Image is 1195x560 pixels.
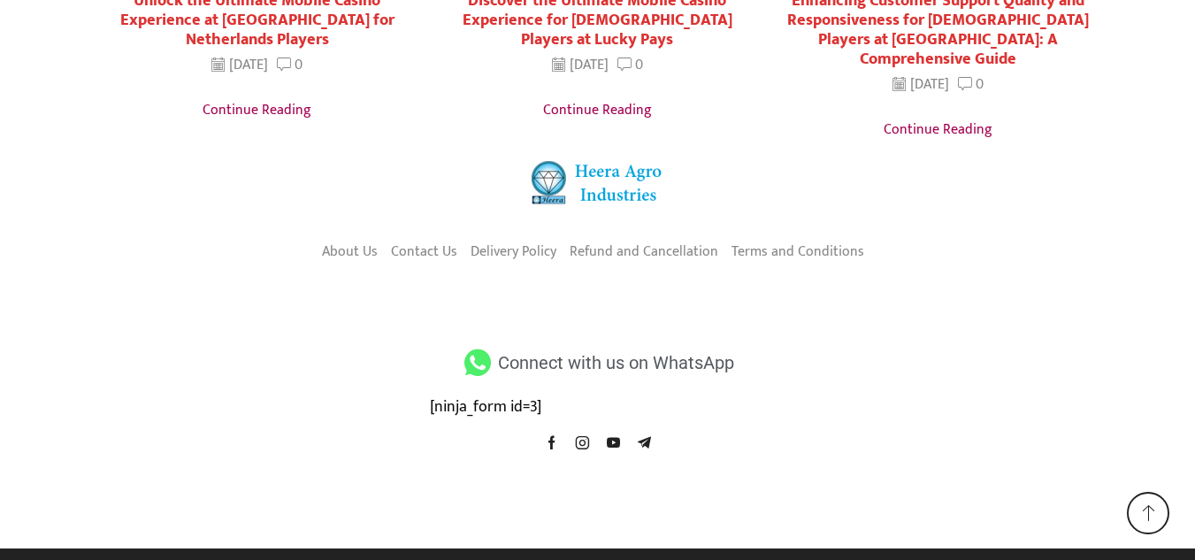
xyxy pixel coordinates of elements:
a: Continue reading [104,90,410,123]
time: [DATE] [552,55,609,75]
a: Terms and Conditions [732,237,864,267]
a: About Us [322,237,378,267]
span: Connect with us on WhatsApp [494,347,734,379]
a: Contact Us [391,237,457,267]
a: Continue reading [445,90,750,123]
span: 0 [635,53,643,76]
time: [DATE] [892,74,949,95]
span: Continue reading [884,119,992,142]
a: 0 [617,55,643,75]
a: Continue reading [785,110,1091,142]
img: heera-logo-84.png [532,160,664,204]
a: 0 [277,55,303,75]
time: [DATE] [211,55,268,75]
span: Continue reading [203,99,311,122]
span: Continue reading [543,99,652,122]
a: Delivery Policy [471,237,556,267]
a: 0 [958,74,984,95]
span: 0 [295,53,303,76]
div: [ninja_form id=3] [430,396,766,419]
span: 0 [976,73,984,96]
a: Refund and Cancellation [570,237,718,267]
